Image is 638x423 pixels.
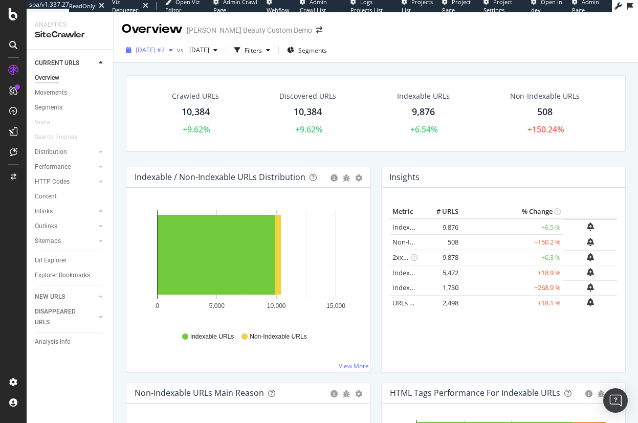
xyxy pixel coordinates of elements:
[267,6,290,14] span: Webflow
[461,204,563,219] th: % Change
[177,46,185,54] span: vs
[35,206,53,217] div: Inlinks
[585,390,592,397] div: circle-info
[527,124,564,136] div: +150.24%
[587,298,594,306] div: bell-plus
[603,388,628,413] div: Open Intercom Messenger
[35,73,59,83] div: Overview
[339,362,369,370] a: View More
[35,73,106,83] a: Overview
[182,105,210,119] div: 10,384
[172,91,219,101] div: Crawled URLs
[35,176,96,187] a: HTTP Codes
[35,132,77,143] div: Search Engines
[35,206,96,217] a: Inlinks
[389,170,420,184] h4: Insights
[35,58,96,69] a: CURRENT URLS
[35,29,105,41] div: SiteCrawler
[331,174,338,182] div: circle-info
[135,204,358,323] div: A chart.
[35,191,106,202] a: Content
[183,124,210,136] div: +9.62%
[35,306,96,328] a: DISAPPEARED URLS
[420,280,461,296] td: 1,730
[410,124,438,136] div: +6.54%
[35,162,96,172] a: Performance
[598,390,605,397] div: bug
[35,255,67,266] div: Url Explorer
[397,91,450,101] div: Indexable URLs
[135,172,305,182] div: Indexable / Non-Indexable URLs Distribution
[420,204,461,219] th: # URLS
[35,337,106,347] a: Analysis Info
[326,302,345,309] text: 15,000
[35,147,96,158] a: Distribution
[392,237,455,247] a: Non-Indexable URLs
[355,174,362,182] div: gear
[298,46,327,55] span: Segments
[390,204,421,219] th: Metric
[392,268,478,277] a: Indexable URLs with Bad H1
[461,295,563,310] td: +18.1 %
[461,235,563,250] td: +150.2 %
[156,302,159,309] text: 0
[420,265,461,280] td: 5,472
[279,91,336,101] div: Discovered URLs
[420,235,461,250] td: 508
[35,132,87,143] a: Search Engines
[267,302,286,309] text: 10,000
[35,337,71,347] div: Analysis Info
[420,219,461,235] td: 9,876
[343,390,350,397] div: bug
[35,147,67,158] div: Distribution
[35,292,65,302] div: NEW URLS
[35,162,71,172] div: Performance
[295,124,323,136] div: +9.62%
[35,306,86,328] div: DISAPPEARED URLS
[35,221,96,232] a: Outlinks
[461,219,563,235] td: +6.5 %
[136,46,165,54] span: 2025 Sep. 10th #2
[209,302,225,309] text: 5,000
[461,265,563,280] td: +18.9 %
[35,58,79,69] div: CURRENT URLS
[35,292,96,302] a: NEW URLS
[35,270,90,281] div: Explorer Bookmarks
[190,332,234,341] span: Indexable URLs
[35,87,106,98] a: Movements
[250,332,306,341] span: Non-Indexable URLs
[587,268,594,276] div: bell-plus
[187,25,312,35] div: [PERSON_NAME] Beauty Custom Demo
[35,20,105,29] div: Analytics
[461,250,563,265] td: +6.3 %
[537,105,553,119] div: 508
[35,117,60,128] a: Visits
[420,295,461,310] td: 2,498
[390,388,560,398] div: HTML Tags Performance for Indexable URLs
[316,27,322,34] div: arrow-right-arrow-left
[587,283,594,292] div: bell-plus
[343,174,350,182] div: bug
[587,222,594,231] div: bell-plus
[122,20,183,38] div: Overview
[35,87,67,98] div: Movements
[283,42,331,58] button: Segments
[185,42,222,58] button: [DATE]
[412,105,435,119] div: 9,876
[35,236,96,247] a: Sitemaps
[510,91,580,101] div: Non-Indexable URLs
[587,238,594,246] div: bell-plus
[35,191,57,202] div: Content
[355,390,362,397] div: gear
[35,102,106,113] a: Segments
[420,250,461,265] td: 9,878
[135,388,264,398] div: Non-Indexable URLs Main Reason
[230,42,274,58] button: Filters
[185,46,209,54] span: 2023 Aug. 1st
[35,102,62,113] div: Segments
[245,46,262,55] div: Filters
[35,236,61,247] div: Sitemaps
[122,42,177,58] button: [DATE] #2
[587,253,594,261] div: bell-plus
[392,283,504,292] a: Indexable URLs with Bad Description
